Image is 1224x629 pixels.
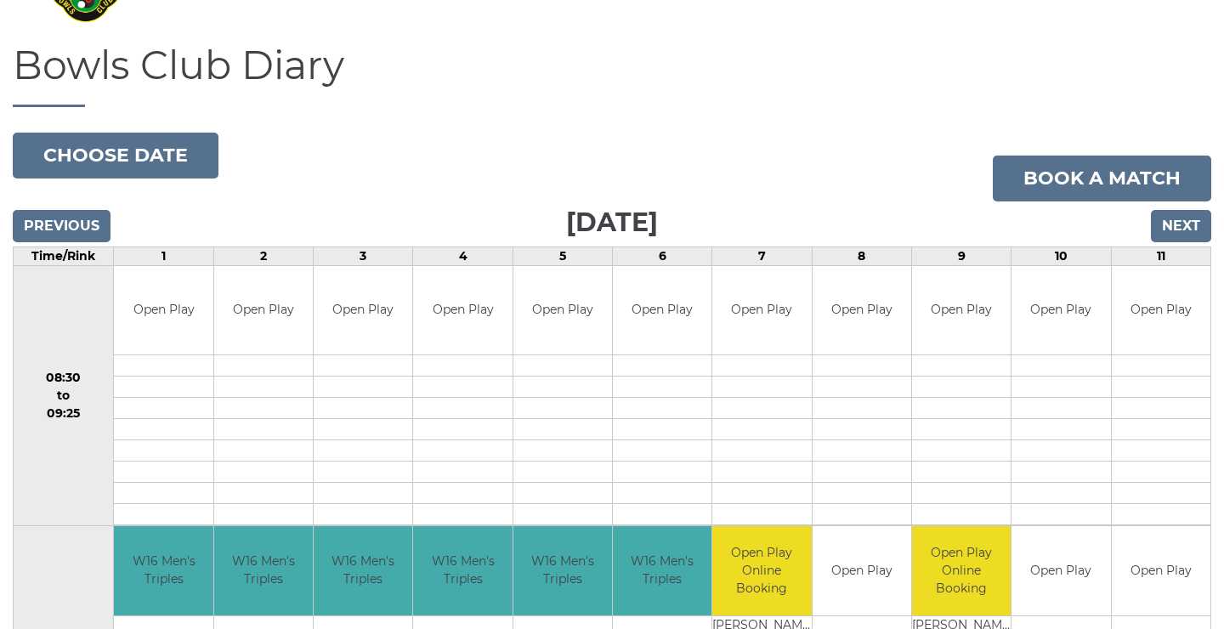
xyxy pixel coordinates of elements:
[613,526,711,615] td: W16 Men's Triples
[114,526,212,615] td: W16 Men's Triples
[513,526,612,615] td: W16 Men's Triples
[712,246,812,265] td: 7
[413,526,512,615] td: W16 Men's Triples
[1011,246,1111,265] td: 10
[214,526,313,615] td: W16 Men's Triples
[213,246,313,265] td: 2
[1112,266,1210,355] td: Open Play
[1011,266,1110,355] td: Open Play
[413,266,512,355] td: Open Play
[413,246,513,265] td: 4
[1011,526,1110,615] td: Open Play
[911,246,1011,265] td: 9
[1151,210,1211,242] input: Next
[114,246,213,265] td: 1
[912,266,1011,355] td: Open Play
[513,266,612,355] td: Open Play
[1111,246,1210,265] td: 11
[813,526,911,615] td: Open Play
[314,526,412,615] td: W16 Men's Triples
[613,266,711,355] td: Open Play
[1112,526,1210,615] td: Open Play
[993,156,1211,201] a: Book a match
[912,526,1011,615] td: Open Play Online Booking
[13,133,218,178] button: Choose date
[813,266,911,355] td: Open Play
[13,44,1211,107] h1: Bowls Club Diary
[13,210,110,242] input: Previous
[314,266,412,355] td: Open Play
[214,266,313,355] td: Open Play
[712,526,811,615] td: Open Play Online Booking
[613,246,712,265] td: 6
[712,266,811,355] td: Open Play
[812,246,911,265] td: 8
[14,246,114,265] td: Time/Rink
[114,266,212,355] td: Open Play
[513,246,612,265] td: 5
[14,265,114,526] td: 08:30 to 09:25
[314,246,413,265] td: 3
